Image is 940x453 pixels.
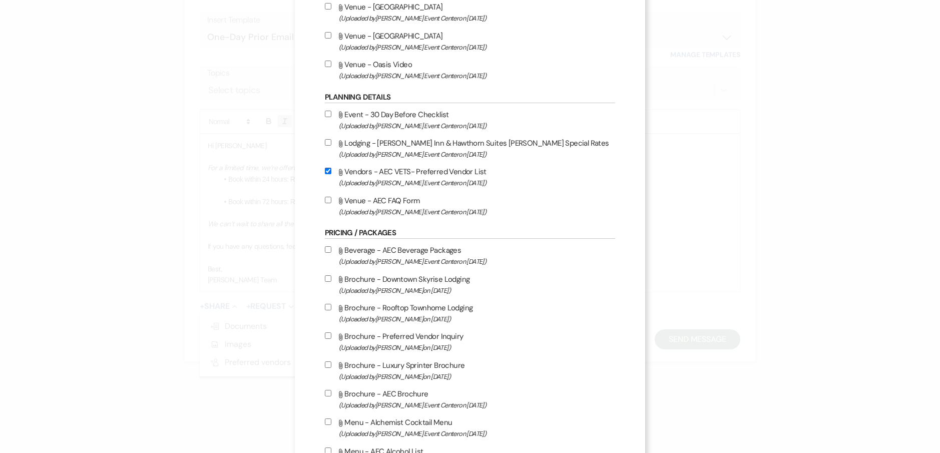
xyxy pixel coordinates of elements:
[325,332,331,339] input: Brochure - Preferred Vendor Inquiry(Uploaded by[PERSON_NAME]on [DATE])
[325,359,615,382] label: Brochure - Luxury Sprinter Brochure
[325,137,615,160] label: Lodging - [PERSON_NAME] Inn & Hawthorn Suites [PERSON_NAME] Special Rates
[339,70,615,82] span: (Uploaded by [PERSON_NAME] Event Center on [DATE] )
[325,275,331,282] input: Brochure - Downtown Skyrise Lodging(Uploaded by[PERSON_NAME]on [DATE])
[325,1,615,24] label: Venue - [GEOGRAPHIC_DATA]
[325,197,331,203] input: Venue - AEC FAQ Form(Uploaded by[PERSON_NAME] Event Centeron [DATE])
[325,30,615,53] label: Venue - [GEOGRAPHIC_DATA]
[339,13,615,24] span: (Uploaded by [PERSON_NAME] Event Center on [DATE] )
[325,390,331,396] input: Brochure - AEC Brochure(Uploaded by[PERSON_NAME] Event Centeron [DATE])
[325,58,615,82] label: Venue - Oasis Video
[325,108,615,132] label: Event - 30 Day Before Checklist
[339,371,615,382] span: (Uploaded by [PERSON_NAME] on [DATE] )
[339,428,615,439] span: (Uploaded by [PERSON_NAME] Event Center on [DATE] )
[339,149,615,160] span: (Uploaded by [PERSON_NAME] Event Center on [DATE] )
[325,228,615,239] h6: Pricing / Packages
[339,313,615,325] span: (Uploaded by [PERSON_NAME] on [DATE] )
[325,246,331,253] input: Beverage - AEC Beverage Packages(Uploaded by[PERSON_NAME] Event Centeron [DATE])
[325,168,331,174] input: Vendors - AEC VETS- Preferred Vendor List(Uploaded by[PERSON_NAME] Event Centeron [DATE])
[325,61,331,67] input: Venue - Oasis Video(Uploaded by[PERSON_NAME] Event Centeron [DATE])
[325,111,331,117] input: Event - 30 Day Before Checklist(Uploaded by[PERSON_NAME] Event Centeron [DATE])
[339,42,615,53] span: (Uploaded by [PERSON_NAME] Event Center on [DATE] )
[325,32,331,39] input: Venue - [GEOGRAPHIC_DATA](Uploaded by[PERSON_NAME] Event Centeron [DATE])
[325,304,331,310] input: Brochure - Rooftop Townhome Lodging(Uploaded by[PERSON_NAME]on [DATE])
[325,301,615,325] label: Brochure - Rooftop Townhome Lodging
[325,416,615,439] label: Menu - Alchemist Cocktail Menu
[339,285,615,296] span: (Uploaded by [PERSON_NAME] on [DATE] )
[325,3,331,10] input: Venue - [GEOGRAPHIC_DATA](Uploaded by[PERSON_NAME] Event Centeron [DATE])
[325,92,615,103] h6: Planning Details
[325,139,331,146] input: Lodging - [PERSON_NAME] Inn & Hawthorn Suites [PERSON_NAME] Special Rates(Uploaded by[PERSON_NAME...
[339,206,615,218] span: (Uploaded by [PERSON_NAME] Event Center on [DATE] )
[325,330,615,353] label: Brochure - Preferred Vendor Inquiry
[339,120,615,132] span: (Uploaded by [PERSON_NAME] Event Center on [DATE] )
[325,194,615,218] label: Venue - AEC FAQ Form
[339,342,615,353] span: (Uploaded by [PERSON_NAME] on [DATE] )
[339,256,615,267] span: (Uploaded by [PERSON_NAME] Event Center on [DATE] )
[325,418,331,425] input: Menu - Alchemist Cocktail Menu(Uploaded by[PERSON_NAME] Event Centeron [DATE])
[339,177,615,189] span: (Uploaded by [PERSON_NAME] Event Center on [DATE] )
[325,387,615,411] label: Brochure - AEC Brochure
[325,361,331,368] input: Brochure - Luxury Sprinter Brochure(Uploaded by[PERSON_NAME]on [DATE])
[325,244,615,267] label: Beverage - AEC Beverage Packages
[339,399,615,411] span: (Uploaded by [PERSON_NAME] Event Center on [DATE] )
[325,273,615,296] label: Brochure - Downtown Skyrise Lodging
[325,165,615,189] label: Vendors - AEC VETS- Preferred Vendor List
